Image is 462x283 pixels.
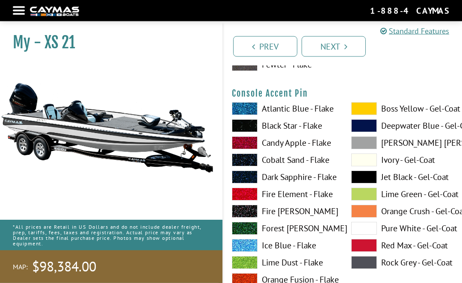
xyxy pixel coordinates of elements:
h1: My - XS 21 [13,33,201,52]
label: Ice Blue - Flake [232,239,334,252]
div: 1-888-4CAYMAS [370,5,449,16]
label: Jet Black - Gel-Coat [351,171,453,184]
label: Cobalt Sand - Flake [232,154,334,167]
label: Ivory - Gel-Coat [351,154,453,167]
a: Standard Features [380,25,449,37]
label: Lime Green - Gel-Coat [351,188,453,201]
label: [PERSON_NAME] [PERSON_NAME] - Gel-Coat [351,137,453,150]
label: Atlantic Blue - Flake [232,103,334,115]
label: Lime Dust - Flake [232,256,334,269]
label: Pure White - Gel-Coat [351,222,453,235]
label: Fire [PERSON_NAME] [232,205,334,218]
span: $98,384.00 [32,258,96,276]
span: MAP: [13,262,28,271]
label: Dark Sapphire - Flake [232,171,334,184]
label: Rock Grey - Gel-Coat [351,256,453,269]
label: Boss Yellow - Gel-Coat [351,103,453,115]
a: Prev [233,36,297,57]
p: *All prices are Retail in US Dollars and do not include dealer freight, prep, tariffs, fees, taxe... [13,220,210,251]
a: Next [302,36,366,57]
label: Black Star - Flake [232,120,334,133]
label: Deepwater Blue - Gel-Coat [351,120,453,133]
ul: Pagination [231,35,462,57]
label: Forest [PERSON_NAME] [232,222,334,235]
label: Orange Crush - Gel-Coat [351,205,453,218]
label: Red Max - Gel-Coat [351,239,453,252]
label: Fire Element - Flake [232,188,334,201]
h4: Console Accent Pin [232,88,453,99]
img: white-logo-c9c8dbefe5ff5ceceb0f0178aa75bf4bb51f6bca0971e226c86eb53dfe498488.png [30,7,79,16]
label: Candy Apple - Flake [232,137,334,150]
